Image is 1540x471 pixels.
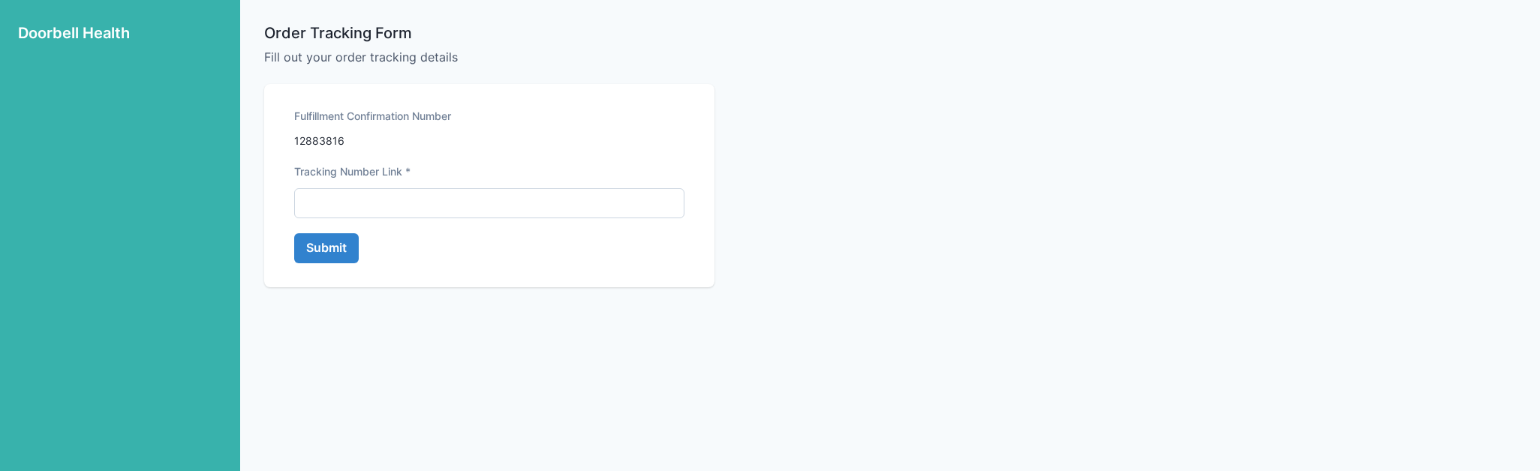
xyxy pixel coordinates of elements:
div: 12883816 [294,108,684,148]
h2: Order Tracking Form [264,24,1090,42]
p: Fill out your order tracking details [264,48,1090,66]
label: Fulfillment Confirmation Number [294,108,451,124]
button: Submit [294,233,359,263]
label: Tracking Number Link [294,163,411,179]
h2: Doorbell Health [18,24,222,42]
